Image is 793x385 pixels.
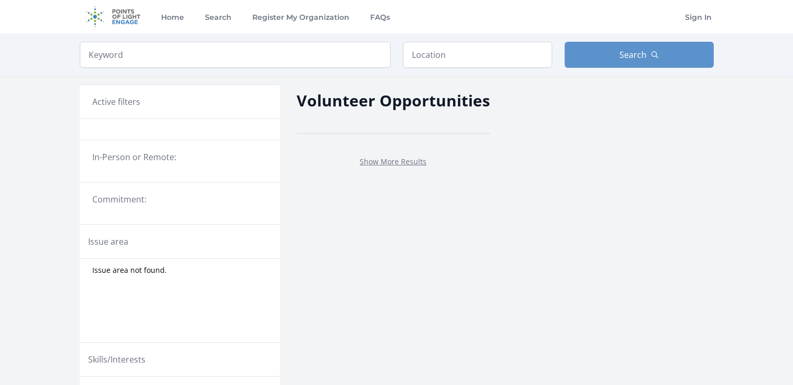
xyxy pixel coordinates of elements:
legend: In-Person or Remote: [92,151,267,163]
legend: Issue area [88,235,128,248]
span: Issue area not found. [92,265,167,275]
input: Location [403,42,552,68]
h3: Active filters [92,95,140,108]
legend: Skills/Interests [88,353,145,366]
span: Search [619,49,646,61]
h2: Volunteer Opportunities [297,89,490,112]
legend: Commitment: [92,193,267,206]
input: Keyword [80,42,391,68]
button: Search [565,42,714,68]
a: Show More Results [360,157,426,166]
